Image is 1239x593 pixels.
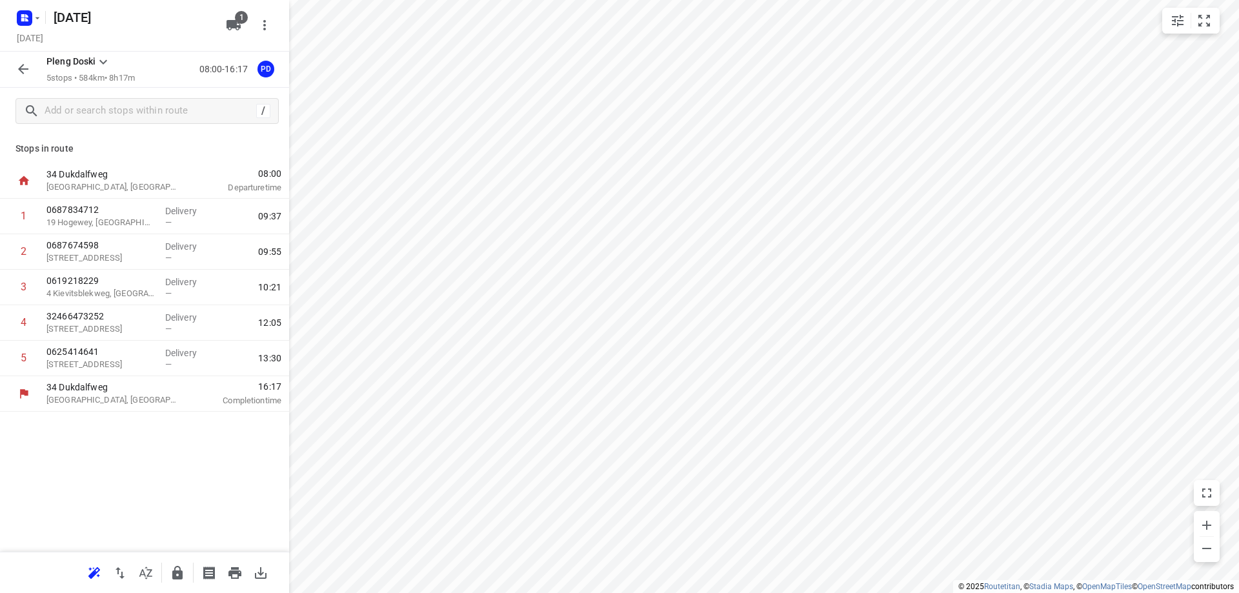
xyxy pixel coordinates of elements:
[15,142,274,156] p: Stops in route
[256,104,270,118] div: /
[46,323,155,336] p: 37 Koning Albertlaan, Lanaken
[21,281,26,293] div: 3
[257,61,274,77] div: PD
[258,316,281,329] span: 12:05
[165,253,172,263] span: —
[258,210,281,223] span: 09:37
[958,582,1234,591] li: © 2025 , © , © © contributors
[165,217,172,227] span: —
[196,167,281,180] span: 08:00
[165,311,213,324] p: Delivery
[46,287,155,300] p: 4 Kievitsblekweg, [GEOGRAPHIC_DATA]
[46,168,181,181] p: 34 Dukdalfweg
[1191,8,1217,34] button: Fit zoom
[165,288,172,298] span: —
[46,381,181,394] p: 34 Dukdalfweg
[21,316,26,328] div: 4
[258,352,281,365] span: 13:30
[46,394,181,407] p: [GEOGRAPHIC_DATA], [GEOGRAPHIC_DATA]
[165,359,172,369] span: —
[221,12,247,38] button: 1
[165,347,213,359] p: Delivery
[45,101,256,121] input: Add or search stops within route
[46,239,155,252] p: 0687674598
[252,12,277,38] button: More
[222,566,248,578] span: Print route
[165,240,213,253] p: Delivery
[46,358,155,371] p: 938 Chaussée de Wavre, Auderghem
[46,203,155,216] p: 0687834712
[46,72,135,85] p: 5 stops • 584km • 8h17m
[46,55,96,68] p: Pleng Doski
[46,252,155,265] p: [STREET_ADDRESS]
[196,380,281,393] span: 16:17
[165,205,213,217] p: Delivery
[107,566,133,578] span: Reverse route
[258,281,281,294] span: 10:21
[21,352,26,364] div: 5
[165,324,172,334] span: —
[46,274,155,287] p: 0619218229
[81,566,107,578] span: Reoptimize route
[253,56,279,82] button: PD
[46,181,181,194] p: [GEOGRAPHIC_DATA], [GEOGRAPHIC_DATA]
[1029,582,1073,591] a: Stadia Maps
[199,63,253,76] p: 08:00-16:17
[165,560,190,586] button: Lock route
[12,30,48,45] h5: [DATE]
[1082,582,1132,591] a: OpenMapTiles
[1165,8,1191,34] button: Map settings
[1162,8,1220,34] div: small contained button group
[46,310,155,323] p: 32466473252
[133,566,159,578] span: Sort by time window
[1138,582,1191,591] a: OpenStreetMap
[258,245,281,258] span: 09:55
[48,7,216,28] h5: [DATE]
[196,394,281,407] p: Completion time
[235,11,248,24] span: 1
[253,63,279,75] span: Assigned to Pleng Doski
[46,345,155,358] p: 0625414641
[984,582,1020,591] a: Routetitan
[196,181,281,194] p: Departure time
[196,566,222,578] span: Print shipping labels
[46,216,155,229] p: 19 Hogewey, [GEOGRAPHIC_DATA]
[21,210,26,222] div: 1
[165,276,213,288] p: Delivery
[21,245,26,257] div: 2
